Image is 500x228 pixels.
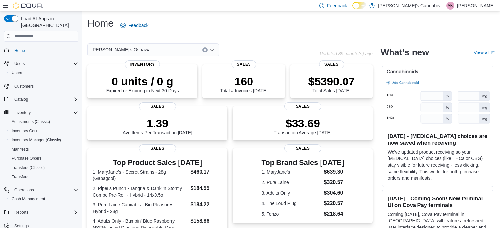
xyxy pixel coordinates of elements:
button: Inventory [12,109,33,116]
span: Inventory Manager (Classic) [12,137,61,143]
button: Users [12,60,27,68]
a: Purchase Orders [9,155,44,162]
img: Cova [13,2,43,9]
input: Dark Mode [352,2,366,9]
a: Customers [12,82,36,90]
a: Users [9,69,25,77]
dd: $184.22 [190,201,222,209]
span: Load All Apps in [GEOGRAPHIC_DATA] [18,15,78,29]
span: Catalog [12,95,78,103]
button: Cash Management [7,195,81,204]
span: Purchase Orders [9,155,78,162]
span: Transfers [12,174,28,179]
h3: Top Product Sales [DATE] [93,159,222,167]
dt: 4. The Loud Plug [262,200,321,207]
p: [PERSON_NAME]'s Cannabis [378,2,440,10]
button: Manifests [7,145,81,154]
p: We've updated product receiving so your [MEDICAL_DATA] choices (like THCa or CBG) stay visible fo... [388,149,488,181]
span: Inventory Count [12,128,40,134]
button: Operations [12,186,36,194]
span: Cash Management [9,195,78,203]
dt: 2. Piper's Punch - Tangria & Dank 'n Stormy Combo Pre-Roll - Hybrid - 14x0.5g [93,185,188,198]
dd: $158.86 [190,217,222,225]
h2: What's new [381,47,429,58]
span: Inventory [12,109,78,116]
h3: [DATE] - [MEDICAL_DATA] choices are now saved when receiving [388,133,488,146]
dd: $639.30 [324,168,344,176]
span: Feedback [128,22,148,29]
span: Sales [319,60,344,68]
dt: 3. Pure Laine Cannabis - Big Pleasures - Hybrid - 28g [93,201,188,215]
h3: [DATE] - Coming Soon! New terminal UI on Cova Pay terminals [388,195,488,208]
div: Total Sales [DATE] [308,75,355,93]
span: Customers [14,84,34,89]
button: Open list of options [210,47,215,52]
div: Expired or Expiring in Next 30 Days [106,75,179,93]
dd: $218.64 [324,210,344,218]
span: Purchase Orders [12,156,42,161]
span: Operations [12,186,78,194]
span: Inventory Manager (Classic) [9,136,78,144]
svg: External link [491,51,495,55]
p: $5390.07 [308,75,355,88]
p: | [442,2,444,10]
a: Feedback [118,19,151,32]
dd: $304.60 [324,189,344,197]
p: $33.69 [274,117,332,130]
button: Users [7,68,81,77]
span: Sales [284,144,321,152]
button: Adjustments (Classic) [7,117,81,126]
span: Customers [12,82,78,90]
button: Reports [1,208,81,217]
span: Sales [139,144,176,152]
span: Inventory Count [9,127,78,135]
span: Adjustments (Classic) [12,119,50,124]
button: Inventory [1,108,81,117]
dt: 2. Pure Laine [262,179,321,186]
div: Avg Items Per Transaction [DATE] [123,117,192,135]
button: Inventory Count [7,126,81,135]
a: Manifests [9,145,31,153]
dd: $220.57 [324,199,344,207]
button: Clear input [202,47,208,52]
h1: Home [87,17,114,30]
dt: 5. Tenzo [262,211,321,217]
div: Abby Kirkbride [446,2,454,10]
button: Purchase Orders [7,154,81,163]
span: Transfers (Classic) [9,164,78,172]
span: Home [12,46,78,54]
span: Sales [284,102,321,110]
a: Cash Management [9,195,48,203]
span: Operations [14,187,34,193]
span: Home [14,48,25,53]
span: Users [14,61,25,66]
span: Feedback [327,2,347,9]
button: Users [1,59,81,68]
span: Sales [139,102,176,110]
span: Transfers [9,173,78,181]
a: Home [12,47,28,54]
p: 160 [220,75,267,88]
a: Inventory Count [9,127,42,135]
button: Transfers (Classic) [7,163,81,172]
span: Reports [12,208,78,216]
a: Transfers (Classic) [9,164,47,172]
button: Customers [1,81,81,91]
button: Reports [12,208,31,216]
p: [PERSON_NAME] [457,2,495,10]
span: Users [9,69,78,77]
span: Transfers (Classic) [12,165,45,170]
a: Transfers [9,173,31,181]
span: Adjustments (Classic) [9,118,78,126]
span: Inventory [125,60,160,68]
dd: $460.17 [190,168,222,176]
dt: 1. MaryJane's - Secret Strains - 28g (Gabagool) [93,169,188,182]
span: Users [12,60,78,68]
span: Reports [14,210,28,215]
button: Home [1,46,81,55]
dt: 1. MaryJane's [262,169,321,175]
h3: Top Brand Sales [DATE] [262,159,344,167]
span: Cash Management [12,197,45,202]
div: Transaction Average [DATE] [274,117,332,135]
